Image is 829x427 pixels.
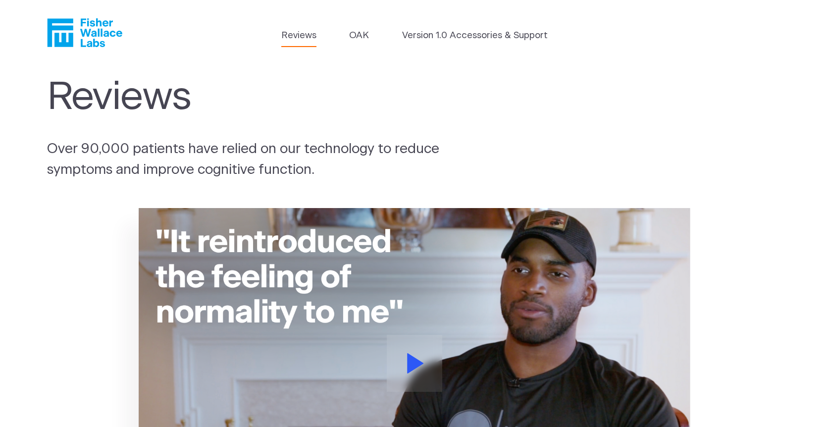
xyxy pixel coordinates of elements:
[281,29,316,43] a: Reviews
[47,18,122,47] a: Fisher Wallace
[402,29,548,43] a: Version 1.0 Accessories & Support
[407,353,424,374] svg: Play
[47,139,480,181] p: Over 90,000 patients have relied on our technology to reduce symptoms and improve cognitive funct...
[349,29,369,43] a: OAK
[47,75,459,120] h1: Reviews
